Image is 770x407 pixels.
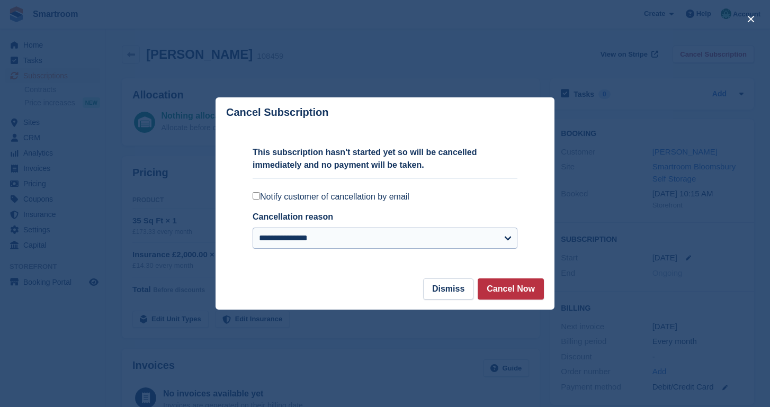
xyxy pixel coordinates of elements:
p: Cancel Subscription [226,106,328,119]
button: Dismiss [423,278,473,300]
button: Cancel Now [478,278,544,300]
input: Notify customer of cancellation by email [253,192,260,200]
label: Cancellation reason [253,212,333,221]
p: This subscription hasn't started yet so will be cancelled immediately and no payment will be taken. [253,146,517,171]
label: Notify customer of cancellation by email [253,192,517,202]
button: close [742,11,759,28]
